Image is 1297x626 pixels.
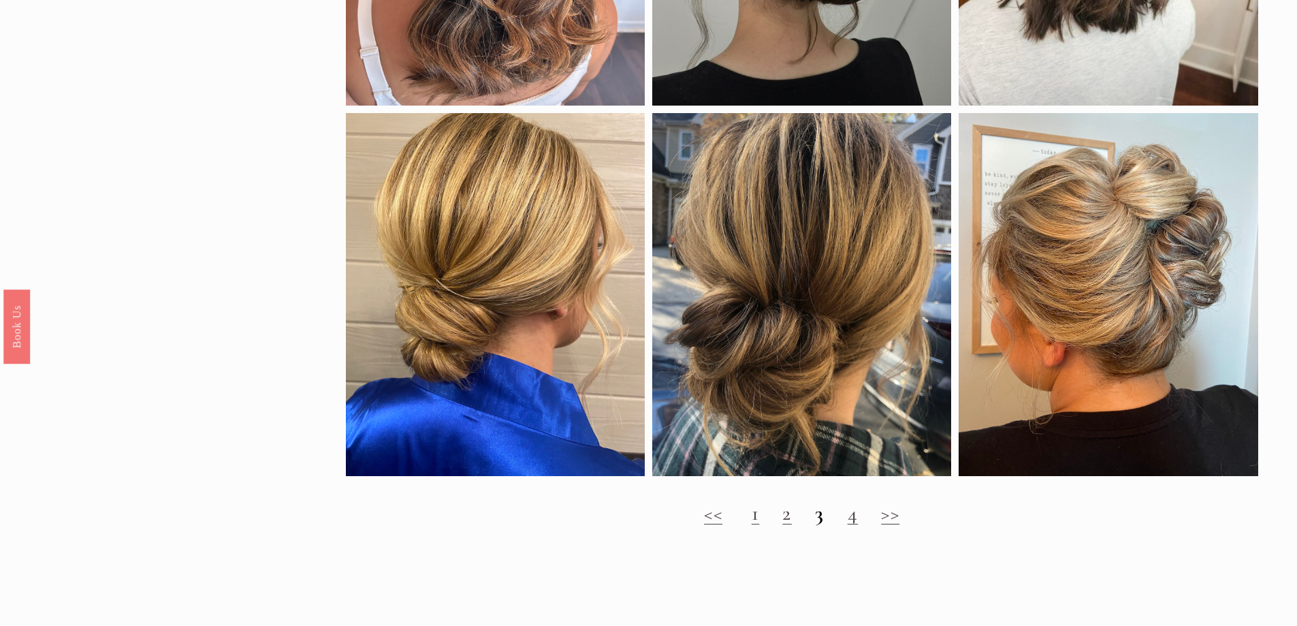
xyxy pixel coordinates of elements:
[815,501,824,526] strong: 3
[3,289,30,363] a: Book Us
[848,501,859,526] a: 4
[881,501,899,526] a: >>
[704,501,722,526] a: <<
[752,501,760,526] a: 1
[782,501,792,526] a: 2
